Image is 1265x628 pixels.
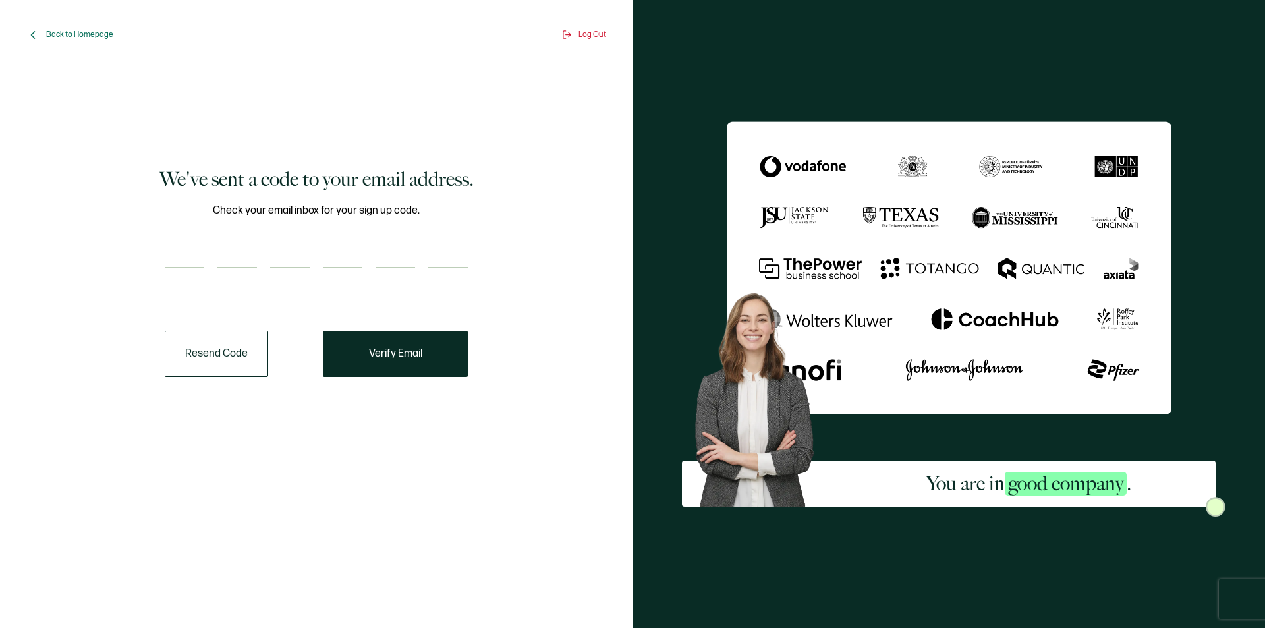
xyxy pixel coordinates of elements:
[1206,497,1225,517] img: Sertifier Signup
[159,166,474,192] h1: We've sent a code to your email address.
[213,202,420,219] span: Check your email inbox for your sign up code.
[727,121,1171,414] img: Sertifier We've sent a code to your email address.
[323,331,468,377] button: Verify Email
[926,471,1131,497] h2: You are in .
[46,30,113,40] span: Back to Homepage
[578,30,606,40] span: Log Out
[682,282,842,507] img: Sertifier Signup - You are in <span class="strong-h">good company</span>. Hero
[1005,472,1127,496] span: good company
[369,349,422,359] span: Verify Email
[165,331,268,377] button: Resend Code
